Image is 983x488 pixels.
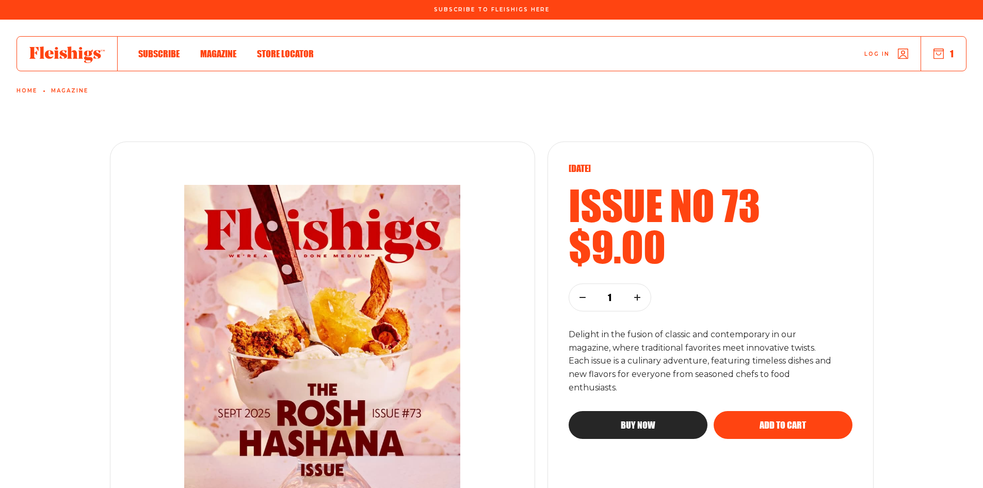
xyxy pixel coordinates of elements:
[760,420,806,430] span: Add to cart
[864,49,908,59] a: Log in
[434,7,550,13] span: Subscribe To Fleishigs Here
[603,292,617,303] p: 1
[714,411,852,439] button: Add to cart
[138,46,180,60] a: Subscribe
[200,48,236,59] span: Magazine
[569,163,852,174] p: [DATE]
[621,420,655,430] span: Buy now
[432,7,552,12] a: Subscribe To Fleishigs Here
[200,46,236,60] a: Magazine
[569,328,835,395] p: Delight in the fusion of classic and contemporary in our magazine, where traditional favorites me...
[51,88,88,94] a: Magazine
[257,46,314,60] a: Store locator
[864,50,890,58] span: Log in
[17,88,37,94] a: Home
[569,411,707,439] button: Buy now
[569,226,852,267] h2: $9.00
[569,184,852,226] h2: Issue no 73
[257,48,314,59] span: Store locator
[933,48,954,59] button: 1
[138,48,180,59] span: Subscribe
